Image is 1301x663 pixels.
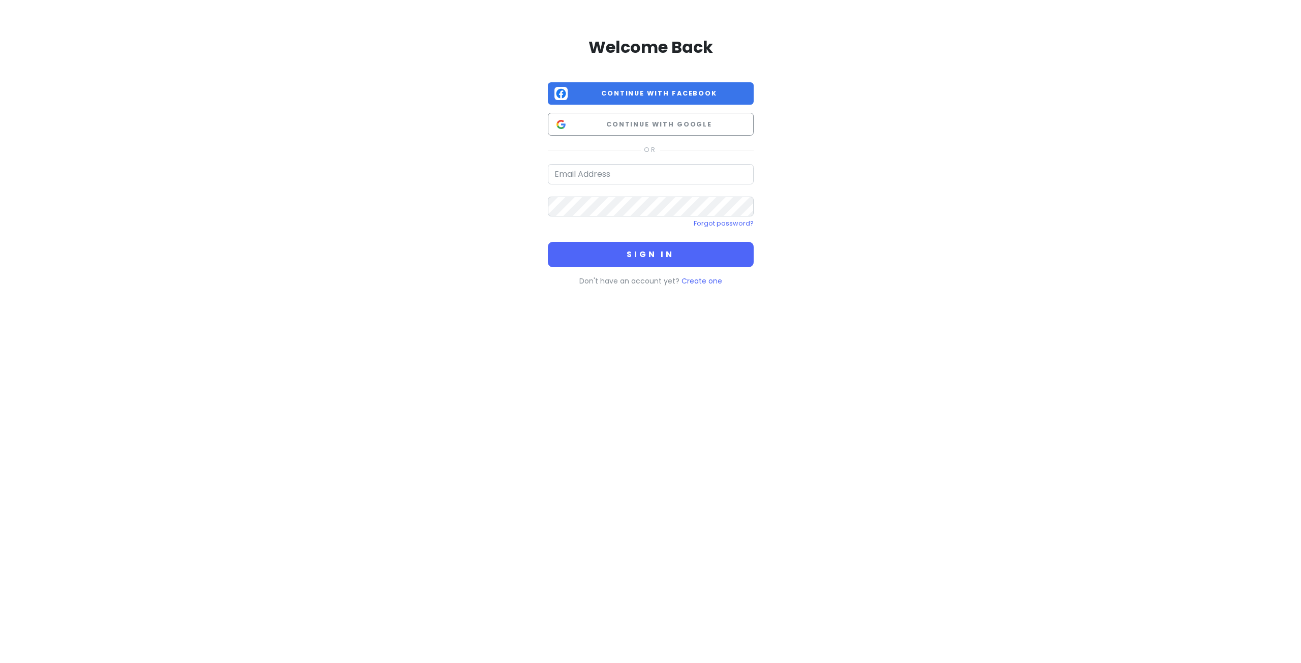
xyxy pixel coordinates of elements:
img: Facebook logo [554,87,568,100]
a: Forgot password? [694,219,754,228]
img: Google logo [554,118,568,131]
span: Continue with Facebook [572,88,747,99]
a: Create one [682,276,722,286]
p: Don't have an account yet? [548,275,754,287]
button: Continue with Facebook [548,82,754,105]
button: Sign in [548,242,754,267]
input: Email Address [548,164,754,184]
button: Continue with Google [548,113,754,136]
h2: Welcome Back [548,37,754,58]
span: Continue with Google [572,119,747,130]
